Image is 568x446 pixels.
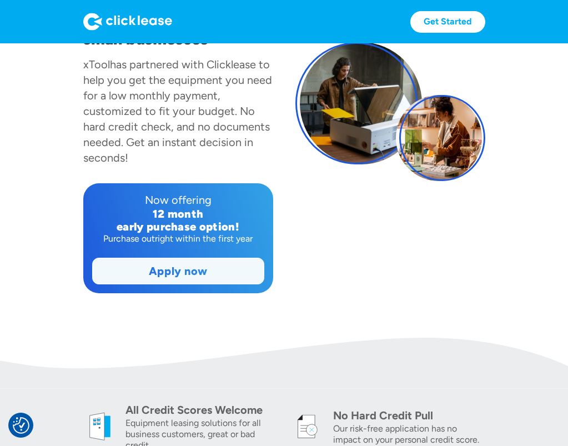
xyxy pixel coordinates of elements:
[92,208,264,221] div: 12 month
[93,258,264,284] a: Apply now
[83,13,172,31] img: Logo
[13,417,29,434] img: Revisit consent button
[125,402,278,418] div: All Credit Scores Welcome
[83,58,110,71] div: xTool
[333,408,485,423] div: No Hard Credit Pull
[83,58,272,164] div: has partnered with Clicklease to help you get the equipment you need for a low monthly payment, c...
[291,410,324,443] img: credit icon
[92,221,264,233] div: early purchase option!
[83,12,273,48] h1: Equipment leasing for small businesses
[333,423,485,445] div: Our risk-free application has no impact on your personal credit score.
[410,11,485,33] a: Get Started
[13,417,29,434] button: Consent Preferences
[83,410,117,443] img: welcome icon
[92,233,264,244] div: Purchase outright within the first year
[92,192,264,208] div: Now offering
